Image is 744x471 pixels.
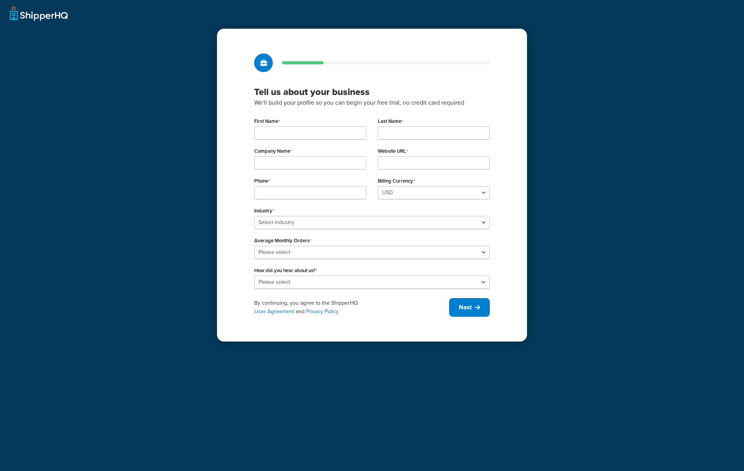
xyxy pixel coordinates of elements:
div: By continuing, you agree to the ShipperHQ and [254,299,449,316]
a: User Agreement [254,307,294,316]
label: First Name [254,118,280,124]
button: Next [449,298,490,317]
span: Next [459,303,472,312]
label: Billing Currency [378,178,415,184]
h3: Tell us about your business [254,86,490,98]
label: Average Monthly Orders [254,238,312,244]
label: Company Name [254,148,292,154]
label: How did you hear about us? [254,267,317,274]
label: Website URL [378,148,408,154]
a: Privacy Policy [306,307,339,316]
p: We'll build your profile so you can begin your free trial, no credit card required [254,98,490,108]
label: Phone [254,178,270,184]
label: Industry [254,208,274,214]
label: Last Name [378,118,403,124]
